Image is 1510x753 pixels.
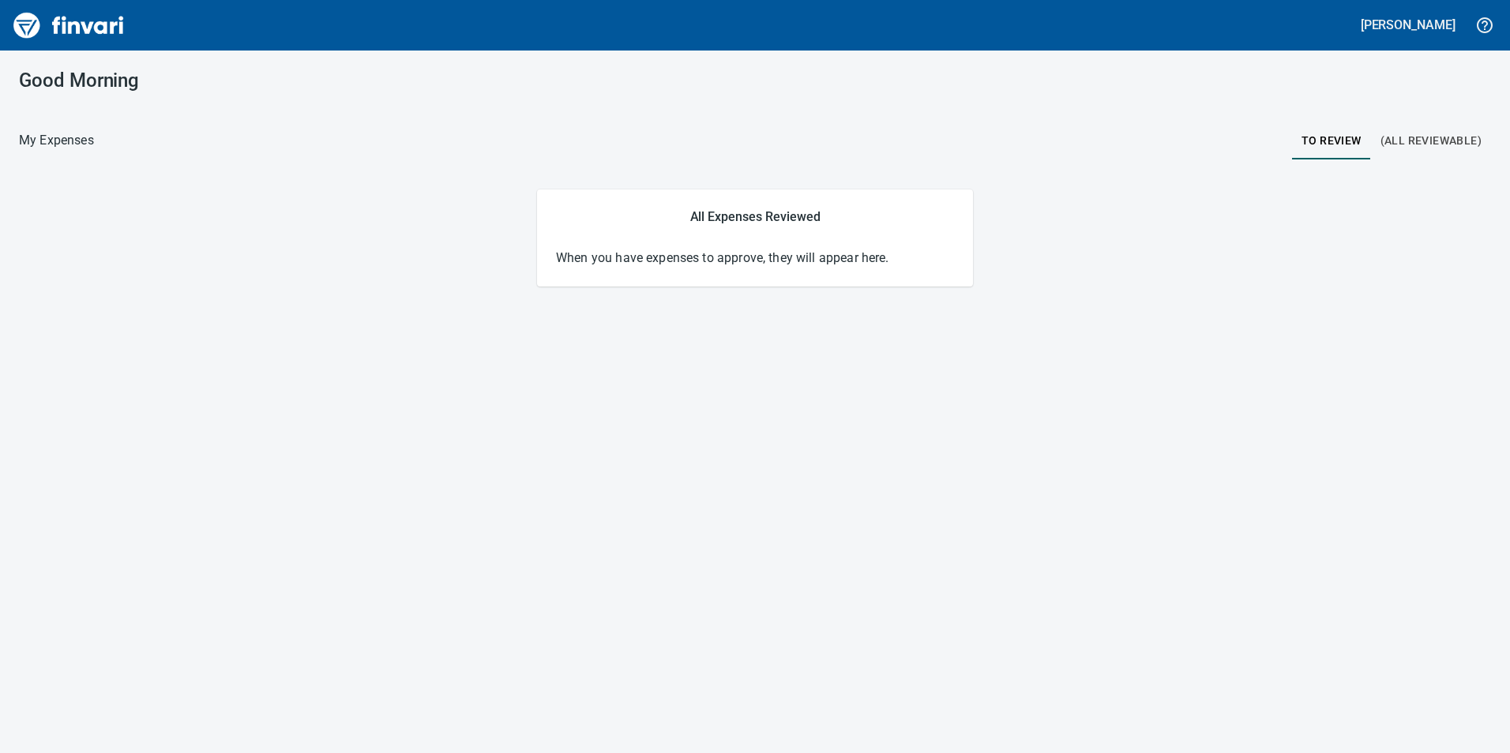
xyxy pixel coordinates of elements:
[19,69,484,92] h3: Good Morning
[556,249,954,268] p: When you have expenses to approve, they will appear here.
[19,131,94,150] p: My Expenses
[1302,131,1362,151] span: To Review
[1357,13,1459,37] button: [PERSON_NAME]
[1380,131,1482,151] span: (All Reviewable)
[556,208,954,225] h5: All Expenses Reviewed
[9,6,128,44] img: Finvari
[19,131,94,150] nav: breadcrumb
[1361,17,1456,33] h5: [PERSON_NAME]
